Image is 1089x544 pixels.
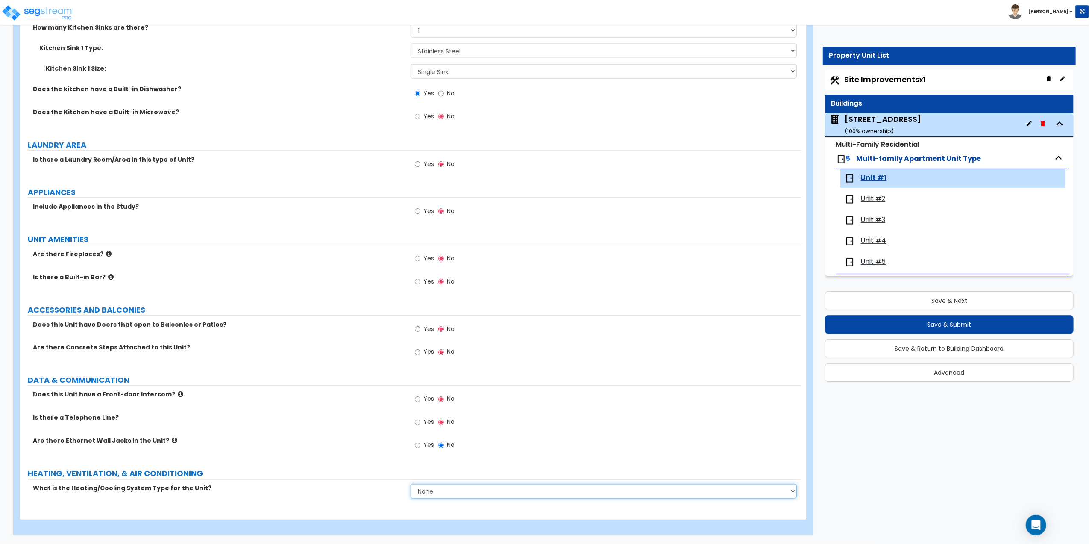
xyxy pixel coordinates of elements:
label: Is there a Telephone Line? [33,414,404,422]
small: Multi-Family Residential [836,139,920,149]
div: Property Unit List [829,51,1069,61]
label: LAUNDRY AREA [28,139,801,151]
img: Construction.png [829,75,840,86]
button: Save & Next [825,291,1074,310]
i: click for more info! [106,251,112,257]
span: Unit #1 [861,173,887,183]
input: Yes [415,325,420,334]
label: Kitchen Sink 1 Size: [46,64,404,73]
img: logo_pro_r.png [1,4,74,21]
input: Yes [415,207,420,216]
span: Yes [423,418,434,426]
small: ( 100 % ownership) [845,127,894,135]
button: Save & Return to Building Dashboard [825,339,1074,358]
img: door.png [845,215,855,225]
input: No [438,89,444,98]
span: Yes [423,254,434,263]
label: HEATING, VENTILATION, & AIR CONDITIONING [28,468,801,479]
input: No [438,348,444,357]
label: ACCESSORIES AND BALCONIES [28,305,801,316]
label: Kitchen Sink 1 Type: [39,44,404,52]
label: Include Appliances in the Study? [33,202,404,211]
img: building.svg [829,114,840,125]
span: No [447,441,455,449]
img: door.png [845,257,855,267]
input: No [438,207,444,216]
span: Unit #4 [861,236,886,246]
img: door.png [845,194,855,204]
input: Yes [415,89,420,98]
span: No [447,325,455,333]
label: Is there a Built-in Bar? [33,273,404,281]
label: How many Kitchen Sinks are there? [33,23,404,32]
input: Yes [415,418,420,427]
span: No [447,112,455,121]
label: Does this Unit have a Front-door Intercom? [33,390,404,399]
i: click for more info! [108,274,114,280]
span: Yes [423,441,434,449]
label: UNIT AMENITIES [28,234,801,245]
span: Unit #2 [861,194,886,204]
span: Yes [423,325,434,333]
span: Unit #5 [861,257,886,267]
label: Are there Concrete Steps Attached to this Unit? [33,343,404,352]
span: Yes [423,160,434,168]
span: No [447,348,455,356]
input: No [438,112,444,121]
img: avatar.png [1008,4,1023,19]
img: door.png [845,173,855,183]
div: [STREET_ADDRESS] [845,114,921,136]
img: door.png [836,154,846,164]
input: No [438,395,444,404]
span: No [447,160,455,168]
label: What is the Heating/Cooling System Type for the Unit? [33,484,404,493]
input: Yes [415,395,420,404]
span: No [447,395,455,403]
small: x1 [920,75,925,84]
span: 5 [846,154,851,163]
div: Buildings [831,99,1067,109]
label: Does the kitchen have a Built-in Dishwasher? [33,85,404,93]
button: Advanced [825,363,1074,382]
span: Yes [423,348,434,356]
input: Yes [415,441,420,450]
input: Yes [415,112,420,121]
span: Unit #3 [861,215,886,225]
button: Save & Submit [825,315,1074,334]
div: Open Intercom Messenger [1026,515,1046,535]
i: click for more info! [178,391,183,398]
b: [PERSON_NAME] [1028,8,1068,15]
span: Yes [423,395,434,403]
label: Are there Ethernet Wall Jacks in the Unit? [33,437,404,445]
span: No [447,207,455,215]
input: Yes [415,348,420,357]
span: No [447,277,455,286]
input: No [438,441,444,450]
span: No [447,89,455,98]
span: 123 Cottage Street [829,114,921,136]
i: click for more info! [172,438,177,444]
span: No [447,254,455,263]
span: No [447,418,455,426]
input: No [438,277,444,287]
img: door.png [845,236,855,246]
span: Yes [423,207,434,215]
span: Yes [423,277,434,286]
label: DATA & COMMUNICATION [28,375,801,386]
label: Does the Kitchen have a Built-in Microwave? [33,108,404,116]
label: Does this Unit have Doors that open to Balconies or Patios? [33,320,404,329]
input: No [438,254,444,263]
input: Yes [415,160,420,169]
label: APPLIANCES [28,187,801,198]
span: Yes [423,112,434,121]
span: Site Improvements [845,74,925,85]
input: No [438,160,444,169]
label: Are there Fireplaces? [33,250,404,258]
label: Is there a Laundry Room/Area in this type of Unit? [33,155,404,164]
input: Yes [415,277,420,287]
span: Yes [423,89,434,98]
input: Yes [415,254,420,263]
input: No [438,325,444,334]
input: No [438,418,444,427]
span: Multi-family Apartment Unit Type [857,154,981,163]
